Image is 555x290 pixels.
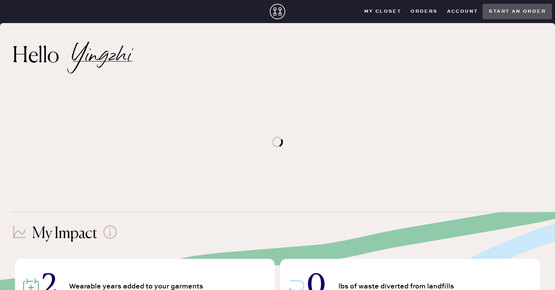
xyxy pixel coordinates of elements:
button: Orders [406,6,442,17]
h1: My Impact [32,225,98,243]
span: lbs of waste diverted from landfills [338,283,457,290]
h2: Hello [12,47,73,66]
button: Start an order [483,4,552,19]
h2: Yingzhi [73,52,132,62]
button: Account [442,6,483,17]
button: My Closet [360,6,406,17]
span: Wearable years added to your garments [69,283,206,290]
